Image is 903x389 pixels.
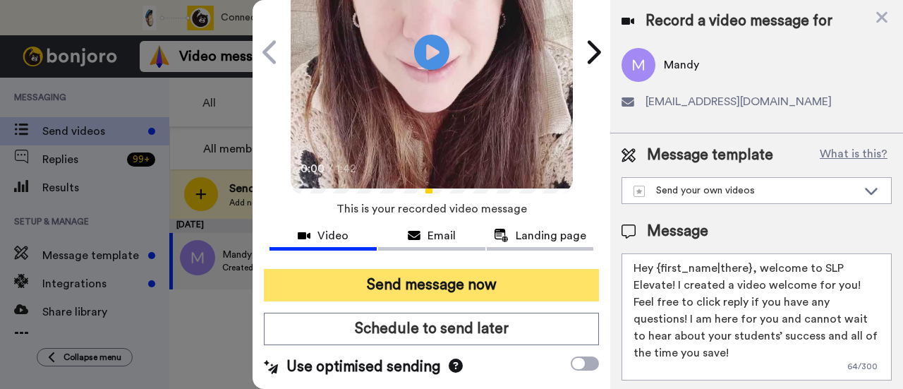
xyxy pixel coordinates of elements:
[647,221,708,242] span: Message
[428,227,456,244] span: Email
[328,160,333,177] span: /
[264,313,599,345] button: Schedule to send later
[634,184,857,198] div: Send your own videos
[301,160,325,177] span: 0:00
[264,269,599,301] button: Send message now
[816,145,892,166] button: What is this?
[516,227,586,244] span: Landing page
[286,357,440,378] span: Use optimised sending
[336,160,360,177] span: 1:42
[622,253,892,381] textarea: Hey {first_name|there}, welcome to SLP Elevate! I created a video welcome for you! Feel free to c...
[647,145,773,166] span: Message template
[634,186,645,197] img: demo-template.svg
[317,227,349,244] span: Video
[337,193,527,225] span: This is your recorded video message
